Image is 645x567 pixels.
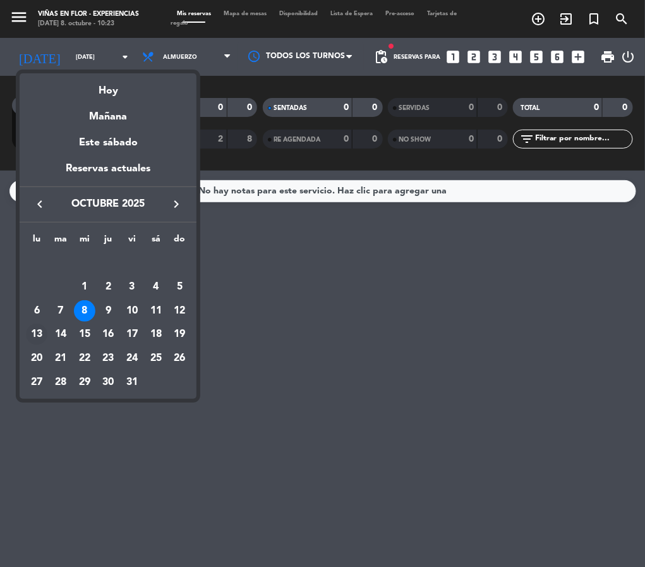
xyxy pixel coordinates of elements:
[74,372,95,393] div: 29
[97,322,121,346] td: 16 de octubre de 2025
[74,324,95,345] div: 15
[120,275,144,299] td: 3 de octubre de 2025
[49,322,73,346] td: 14 de octubre de 2025
[97,346,121,370] td: 23 de octubre de 2025
[97,300,119,322] div: 9
[28,196,51,212] button: keyboard_arrow_left
[169,197,184,212] i: keyboard_arrow_right
[73,232,97,252] th: miércoles
[97,370,121,394] td: 30 de octubre de 2025
[20,99,196,125] div: Mañana
[120,346,144,370] td: 24 de octubre de 2025
[74,300,95,322] div: 8
[97,372,119,393] div: 30
[168,275,192,299] td: 5 de octubre de 2025
[121,372,143,393] div: 31
[169,324,191,345] div: 19
[73,322,97,346] td: 15 de octubre de 2025
[144,275,168,299] td: 4 de octubre de 2025
[168,232,192,252] th: domingo
[168,346,192,370] td: 26 de octubre de 2025
[168,322,192,346] td: 19 de octubre de 2025
[97,299,121,323] td: 9 de octubre de 2025
[145,300,167,322] div: 11
[25,370,49,394] td: 27 de octubre de 2025
[25,251,191,275] td: OCT.
[97,324,119,345] div: 16
[50,324,71,345] div: 14
[49,346,73,370] td: 21 de octubre de 2025
[26,300,47,322] div: 6
[51,196,165,212] span: octubre 2025
[145,348,167,369] div: 25
[32,197,47,212] i: keyboard_arrow_left
[121,324,143,345] div: 17
[25,299,49,323] td: 6 de octubre de 2025
[120,232,144,252] th: viernes
[97,276,119,298] div: 2
[97,348,119,369] div: 23
[73,370,97,394] td: 29 de octubre de 2025
[74,276,95,298] div: 1
[50,348,71,369] div: 21
[165,196,188,212] button: keyboard_arrow_right
[144,322,168,346] td: 18 de octubre de 2025
[169,276,191,298] div: 5
[120,370,144,394] td: 31 de octubre de 2025
[25,322,49,346] td: 13 de octubre de 2025
[121,348,143,369] div: 24
[25,232,49,252] th: lunes
[97,275,121,299] td: 2 de octubre de 2025
[120,322,144,346] td: 17 de octubre de 2025
[73,346,97,370] td: 22 de octubre de 2025
[120,299,144,323] td: 10 de octubre de 2025
[20,125,196,161] div: Este sábado
[144,232,168,252] th: sábado
[49,370,73,394] td: 28 de octubre de 2025
[50,372,71,393] div: 28
[73,299,97,323] td: 8 de octubre de 2025
[145,276,167,298] div: 4
[20,73,196,99] div: Hoy
[26,324,47,345] div: 13
[73,275,97,299] td: 1 de octubre de 2025
[25,346,49,370] td: 20 de octubre de 2025
[74,348,95,369] div: 22
[97,232,121,252] th: jueves
[145,324,167,345] div: 18
[121,300,143,322] div: 10
[50,300,71,322] div: 7
[26,372,47,393] div: 27
[169,348,191,369] div: 26
[168,299,192,323] td: 12 de octubre de 2025
[49,299,73,323] td: 7 de octubre de 2025
[169,300,191,322] div: 12
[144,299,168,323] td: 11 de octubre de 2025
[20,161,196,186] div: Reservas actuales
[144,346,168,370] td: 25 de octubre de 2025
[26,348,47,369] div: 20
[49,232,73,252] th: martes
[121,276,143,298] div: 3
